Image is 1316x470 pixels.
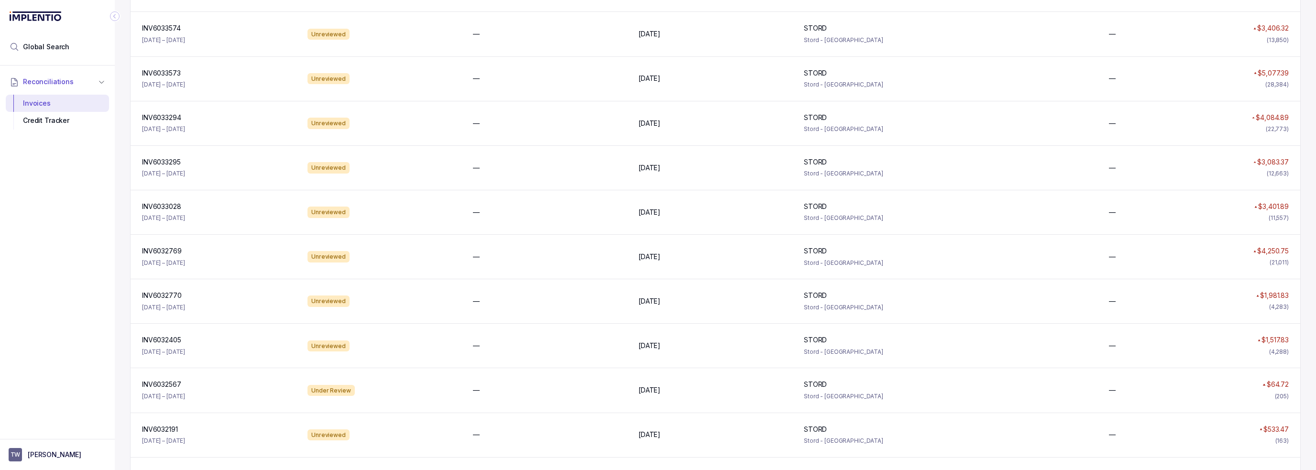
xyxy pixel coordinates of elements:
[307,340,350,352] div: Unreviewed
[473,119,480,128] p: —
[1257,23,1289,33] p: $3,406.32
[1275,436,1289,446] div: (163)
[142,425,178,434] p: INV6032191
[804,157,827,167] p: STORD
[804,213,958,223] p: Stord - [GEOGRAPHIC_DATA]
[6,71,109,92] button: Reconciliations
[1266,124,1289,134] div: (22,773)
[1260,291,1289,300] p: $1,981.83
[9,448,106,461] button: User initials[PERSON_NAME]
[804,380,827,389] p: STORD
[638,29,660,39] p: [DATE]
[804,35,958,45] p: Stord - [GEOGRAPHIC_DATA]
[1270,258,1289,267] div: (21,011)
[142,335,181,345] p: INV6032405
[638,430,660,439] p: [DATE]
[142,392,185,401] p: [DATE] – [DATE]
[142,124,185,134] p: [DATE] – [DATE]
[1109,296,1116,306] p: —
[638,74,660,83] p: [DATE]
[1254,72,1257,74] img: red pointer upwards
[473,252,480,262] p: —
[638,296,660,306] p: [DATE]
[804,303,958,312] p: Stord - [GEOGRAPHIC_DATA]
[473,341,480,350] p: —
[142,347,185,357] p: [DATE] – [DATE]
[142,303,185,312] p: [DATE] – [DATE]
[23,77,74,87] span: Reconciliations
[1253,250,1256,252] img: red pointer upwards
[142,169,185,178] p: [DATE] – [DATE]
[638,341,660,350] p: [DATE]
[142,202,181,211] p: INV6033028
[1257,157,1289,167] p: $3,083.37
[6,93,109,131] div: Reconciliations
[1267,169,1289,178] div: (12,663)
[1267,35,1289,45] div: (13,850)
[1109,341,1116,350] p: —
[307,29,350,40] div: Unreviewed
[804,246,827,256] p: STORD
[638,208,660,217] p: [DATE]
[23,42,69,52] span: Global Search
[804,113,827,122] p: STORD
[13,112,101,129] div: Credit Tracker
[473,208,480,217] p: —
[9,448,22,461] span: User initials
[1256,295,1259,297] img: red pointer upwards
[142,113,181,122] p: INV6033294
[142,436,185,446] p: [DATE] – [DATE]
[1109,29,1116,39] p: —
[804,202,827,211] p: STORD
[804,335,827,345] p: STORD
[142,246,182,256] p: INV6032769
[804,436,958,446] p: Stord - [GEOGRAPHIC_DATA]
[473,296,480,306] p: —
[1262,383,1265,386] img: red pointer upwards
[142,157,181,167] p: INV6033295
[28,450,81,459] p: [PERSON_NAME]
[1263,425,1289,434] p: $533.47
[307,295,350,307] div: Unreviewed
[1260,428,1262,430] img: red pointer upwards
[1109,74,1116,83] p: —
[473,430,480,439] p: —
[473,163,480,173] p: —
[307,385,355,396] div: Under Review
[1252,117,1255,119] img: red pointer upwards
[804,392,958,401] p: Stord - [GEOGRAPHIC_DATA]
[142,80,185,89] p: [DATE] – [DATE]
[307,73,350,85] div: Unreviewed
[1253,27,1256,30] img: red pointer upwards
[804,68,827,78] p: STORD
[307,118,350,129] div: Unreviewed
[804,258,958,268] p: Stord - [GEOGRAPHIC_DATA]
[307,429,350,441] div: Unreviewed
[307,251,350,262] div: Unreviewed
[473,385,480,395] p: —
[1109,430,1116,439] p: —
[1258,202,1289,211] p: $3,401.89
[1265,80,1289,89] div: (28,384)
[142,258,185,268] p: [DATE] – [DATE]
[109,11,121,22] div: Collapse Icon
[473,29,480,39] p: —
[804,169,958,178] p: Stord - [GEOGRAPHIC_DATA]
[1253,161,1256,164] img: red pointer upwards
[804,23,827,33] p: STORD
[1275,392,1289,401] div: (205)
[804,80,958,89] p: Stord - [GEOGRAPHIC_DATA]
[804,291,827,300] p: STORD
[142,380,181,389] p: INV6032567
[142,68,181,78] p: INV6033573
[142,213,185,223] p: [DATE] – [DATE]
[638,163,660,173] p: [DATE]
[1254,206,1257,208] img: red pointer upwards
[1269,213,1289,223] div: (11,557)
[142,35,185,45] p: [DATE] – [DATE]
[1256,113,1289,122] p: $4,084.89
[1109,208,1116,217] p: —
[307,207,350,218] div: Unreviewed
[142,23,181,33] p: INV6033574
[638,252,660,262] p: [DATE]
